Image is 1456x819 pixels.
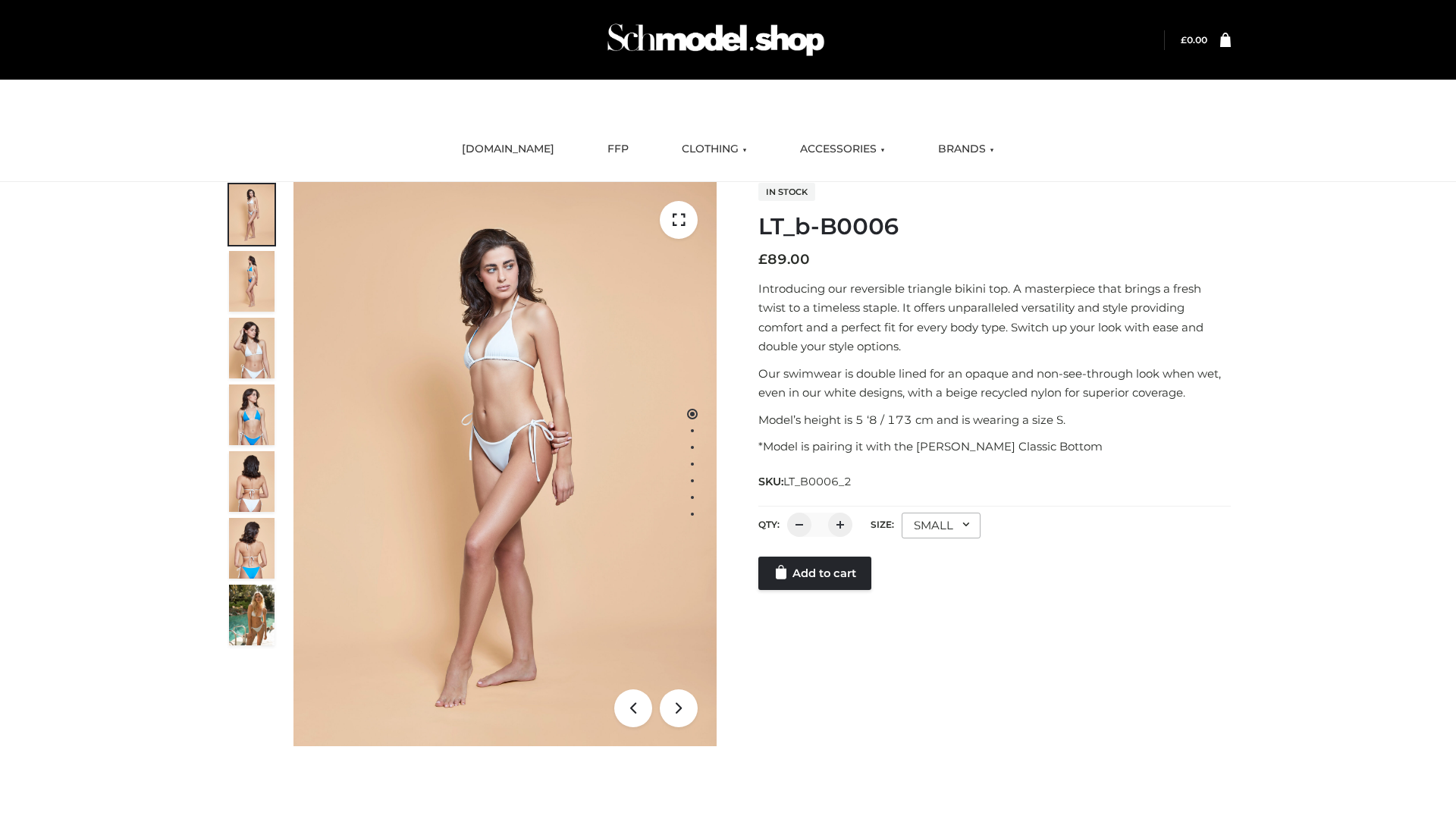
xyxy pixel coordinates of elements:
[783,475,852,488] span: LT_B0006_2
[602,10,830,70] img: Schmodel Admin 964
[758,183,815,201] span: In stock
[229,318,275,378] img: ArielClassicBikiniTop_CloudNine_AzureSky_OW114ECO_3-scaled.jpg
[758,251,810,268] bdi: 89.00
[758,364,1231,403] p: Our swimwear is double lined for an opaque and non-see-through look when wet, even in our white d...
[229,518,275,579] img: ArielClassicBikiniTop_CloudNine_AzureSky_OW114ECO_8-scaled.jpg
[450,133,566,166] a: [DOMAIN_NAME]
[758,557,871,590] a: Add to cart
[670,133,758,166] a: CLOTHING
[293,182,717,746] img: LT_b-B0006
[758,472,853,491] span: SKU:
[1181,34,1207,45] a: £0.00
[758,213,1231,240] h1: LT_b-B0006
[871,519,894,530] label: Size:
[927,133,1006,166] a: BRANDS
[758,251,767,268] span: £
[596,133,640,166] a: FFP
[902,513,981,538] div: SMALL
[229,184,275,245] img: ArielClassicBikiniTop_CloudNine_AzureSky_OW114ECO_1-scaled.jpg
[229,585,275,645] img: Arieltop_CloudNine_AzureSky2.jpg
[229,384,275,445] img: ArielClassicBikiniTop_CloudNine_AzureSky_OW114ECO_4-scaled.jpg
[229,251,275,312] img: ArielClassicBikiniTop_CloudNine_AzureSky_OW114ECO_2-scaled.jpg
[758,410,1231,430] p: Model’s height is 5 ‘8 / 173 cm and is wearing a size S.
[758,437,1231,457] p: *Model is pairing it with the [PERSON_NAME] Classic Bottom
[758,279,1231,356] p: Introducing our reversible triangle bikini top. A masterpiece that brings a fresh twist to a time...
[789,133,896,166] a: ACCESSORIES
[229,451,275,512] img: ArielClassicBikiniTop_CloudNine_AzureSky_OW114ECO_7-scaled.jpg
[1181,34,1207,45] bdi: 0.00
[758,519,780,530] label: QTY:
[1181,34,1187,45] span: £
